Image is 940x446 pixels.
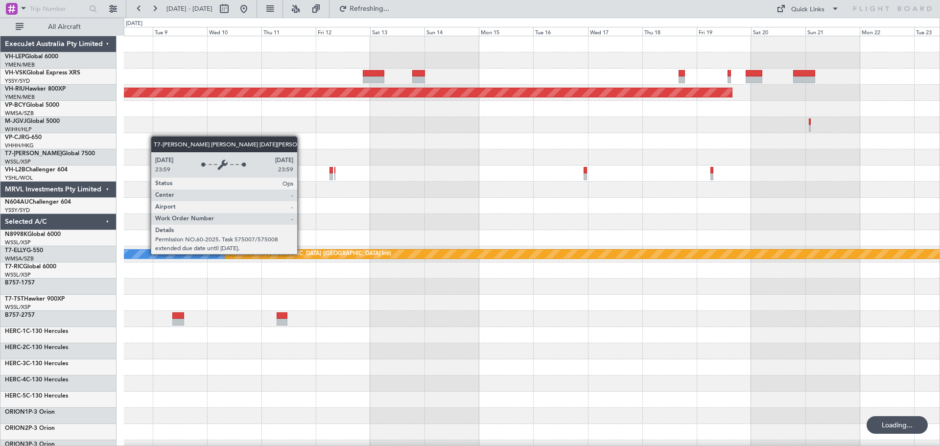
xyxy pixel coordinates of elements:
span: ORION2 [5,425,28,431]
a: ORION1P-3 Orion [5,409,55,415]
button: Quick Links [772,1,844,17]
a: T7-TSTHawker 900XP [5,296,65,302]
a: B757-1757 [5,280,35,286]
span: VP-CJR [5,135,25,141]
div: Sun 21 [805,27,860,36]
div: Wed 17 [588,27,642,36]
div: Mon 22 [860,27,914,36]
span: T7-[PERSON_NAME] [5,151,62,157]
a: WSSL/XSP [5,304,31,311]
a: WSSL/XSP [5,158,31,165]
span: T7-RIC [5,264,23,270]
span: HERC-5 [5,393,26,399]
a: T7-ELLYG-550 [5,248,43,254]
a: HERC-2C-130 Hercules [5,345,68,351]
span: N8998K [5,232,27,237]
div: Tue 16 [533,27,587,36]
a: VP-BCYGlobal 5000 [5,102,59,108]
div: Sat 13 [370,27,424,36]
div: Planned Maint [GEOGRAPHIC_DATA] ([GEOGRAPHIC_DATA] Intl) [228,247,391,261]
span: ORION1 [5,409,28,415]
a: VH-RIUHawker 800XP [5,86,66,92]
span: [DATE] - [DATE] [166,4,212,13]
div: Tue 9 [153,27,207,36]
a: YMEN/MEB [5,94,35,101]
a: HERC-3C-130 Hercules [5,361,68,367]
span: N604AU [5,199,29,205]
div: Mon 15 [479,27,533,36]
a: YSSY/SYD [5,77,30,85]
a: WMSA/SZB [5,255,34,262]
a: YSSY/SYD [5,207,30,214]
input: Trip Number [30,1,86,16]
a: VP-CJRG-650 [5,135,42,141]
span: T7-ELLY [5,248,26,254]
div: [DATE] [126,20,142,28]
div: Thu 11 [261,27,316,36]
button: All Aircraft [11,19,106,35]
a: T7-RICGlobal 6000 [5,264,56,270]
a: HERC-4C-130 Hercules [5,377,68,383]
a: WMSA/SZB [5,110,34,117]
span: All Aircraft [25,23,103,30]
a: VH-L2BChallenger 604 [5,167,68,173]
div: Fri 19 [697,27,751,36]
div: Mon 8 [98,27,153,36]
a: HERC-1C-130 Hercules [5,329,68,334]
div: Thu 18 [642,27,697,36]
span: HERC-1 [5,329,26,334]
span: B757-1 [5,280,24,286]
span: B757-2 [5,312,24,318]
span: M-JGVJ [5,118,26,124]
a: T7-[PERSON_NAME]Global 7500 [5,151,95,157]
span: Refreshing... [349,5,390,12]
div: Quick Links [791,5,824,15]
span: VH-RIU [5,86,25,92]
a: WSSL/XSP [5,239,31,246]
a: VH-LEPGlobal 6000 [5,54,58,60]
a: N8998KGlobal 6000 [5,232,61,237]
a: M-JGVJGlobal 5000 [5,118,60,124]
a: WIHH/HLP [5,126,32,133]
a: YMEN/MEB [5,61,35,69]
span: HERC-3 [5,361,26,367]
div: Sat 20 [751,27,805,36]
a: YSHL/WOL [5,174,33,182]
span: VP-BCY [5,102,26,108]
button: Refreshing... [334,1,393,17]
a: B757-2757 [5,312,35,318]
a: HERC-5C-130 Hercules [5,393,68,399]
div: Sun 14 [424,27,479,36]
span: HERC-4 [5,377,26,383]
span: VH-L2B [5,167,25,173]
div: Wed 10 [207,27,261,36]
div: Fri 12 [316,27,370,36]
span: VH-VSK [5,70,26,76]
span: VH-LEP [5,54,25,60]
a: VHHH/HKG [5,142,34,149]
a: ORION2P-3 Orion [5,425,55,431]
span: T7-TST [5,296,24,302]
div: Loading... [867,416,928,434]
span: HERC-2 [5,345,26,351]
a: WSSL/XSP [5,271,31,279]
a: VH-VSKGlobal Express XRS [5,70,80,76]
a: N604AUChallenger 604 [5,199,71,205]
